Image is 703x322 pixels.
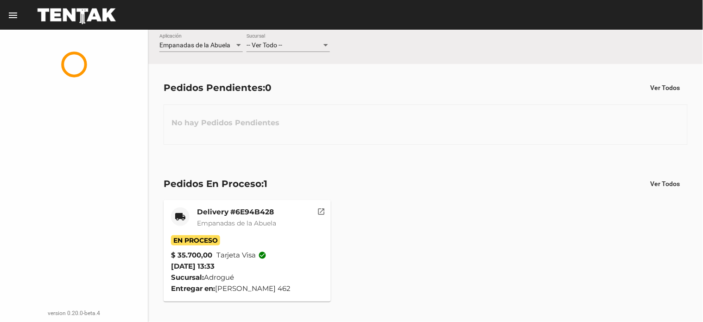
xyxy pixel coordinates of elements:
[164,80,272,95] div: Pedidos Pendientes:
[164,176,267,191] div: Pedidos En Proceso:
[171,272,323,283] div: Adrogué
[7,309,140,318] div: version 0.20.0-beta.4
[171,235,220,245] span: En Proceso
[643,79,688,96] button: Ver Todos
[164,109,287,137] h3: No hay Pedidos Pendientes
[171,284,215,293] strong: Entregar en:
[159,41,230,49] span: Empanadas de la Abuela
[247,41,282,49] span: -- Ver Todo --
[171,262,215,270] span: [DATE] 13:33
[643,175,688,192] button: Ver Todos
[175,211,186,222] mat-icon: local_shipping
[216,250,267,261] span: Tarjeta visa
[265,82,272,93] span: 0
[651,180,680,187] span: Ver Todos
[259,251,267,259] mat-icon: check_circle
[651,84,680,91] span: Ver Todos
[171,273,204,282] strong: Sucursal:
[197,207,276,217] mat-card-title: Delivery #6E94B428
[317,206,326,214] mat-icon: open_in_new
[171,283,323,294] div: [PERSON_NAME] 462
[264,178,267,189] span: 1
[197,219,276,227] span: Empanadas de la Abuela
[7,10,19,21] mat-icon: menu
[171,250,212,261] strong: $ 35.700,00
